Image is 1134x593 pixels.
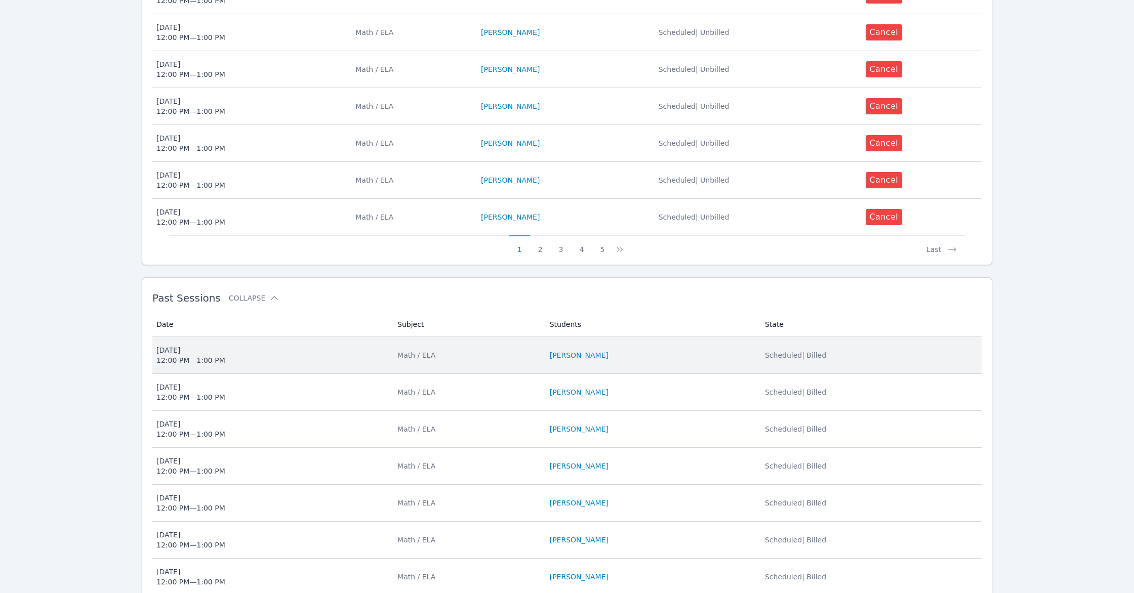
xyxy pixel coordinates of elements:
button: 1 [509,235,530,255]
tr: [DATE]12:00 PM—1:00 PMMath / ELA[PERSON_NAME]Scheduled| Billed [152,448,982,485]
div: [DATE] 12:00 PM — 1:00 PM [156,419,225,439]
th: State [759,312,982,337]
a: [PERSON_NAME] [550,572,609,582]
a: [PERSON_NAME] [481,175,540,185]
tr: [DATE]12:00 PM—1:00 PMMath / ELA[PERSON_NAME]Scheduled| Billed [152,522,982,559]
span: Past Sessions [152,292,221,304]
tr: [DATE]12:00 PM—1:00 PMMath / ELA[PERSON_NAME]Scheduled| UnbilledCancel [152,162,982,199]
div: [DATE] 12:00 PM — 1:00 PM [156,96,225,116]
a: [PERSON_NAME] [481,138,540,148]
div: Math / ELA [355,27,469,37]
tr: [DATE]12:00 PM—1:00 PMMath / ELA[PERSON_NAME]Scheduled| UnbilledCancel [152,14,982,51]
div: Math / ELA [355,138,469,148]
th: Subject [391,312,544,337]
tr: [DATE]12:00 PM—1:00 PMMath / ELA[PERSON_NAME]Scheduled| UnbilledCancel [152,88,982,125]
button: Last [918,235,965,255]
span: Scheduled | Billed [765,573,826,581]
div: [DATE] 12:00 PM — 1:00 PM [156,170,225,190]
span: Scheduled | Unbilled [659,28,730,36]
button: Cancel [866,135,903,151]
div: Math / ELA [397,424,538,434]
span: Scheduled | Billed [765,425,826,433]
div: Math / ELA [397,535,538,545]
button: 2 [530,235,551,255]
div: [DATE] 12:00 PM — 1:00 PM [156,493,225,513]
th: Students [544,312,759,337]
div: Math / ELA [397,572,538,582]
tr: [DATE]12:00 PM—1:00 PMMath / ELA[PERSON_NAME]Scheduled| Billed [152,337,982,374]
button: 3 [551,235,572,255]
div: Math / ELA [355,212,469,222]
button: Cancel [866,209,903,225]
span: Scheduled | Billed [765,351,826,359]
span: Scheduled | Unbilled [659,139,730,147]
div: Math / ELA [397,498,538,508]
span: Scheduled | Unbilled [659,65,730,73]
a: [PERSON_NAME] [481,101,540,111]
button: Cancel [866,24,903,40]
span: Scheduled | Billed [765,388,826,396]
a: [PERSON_NAME] [550,424,609,434]
a: [PERSON_NAME] [550,535,609,545]
button: 5 [592,235,613,255]
span: Scheduled | Unbilled [659,213,730,221]
div: Math / ELA [355,101,469,111]
div: [DATE] 12:00 PM — 1:00 PM [156,530,225,550]
div: [DATE] 12:00 PM — 1:00 PM [156,456,225,476]
div: [DATE] 12:00 PM — 1:00 PM [156,22,225,43]
span: Scheduled | Unbilled [659,102,730,110]
a: [PERSON_NAME] [481,212,540,222]
a: [PERSON_NAME] [481,27,540,37]
a: [PERSON_NAME] [550,498,609,508]
th: Date [152,312,391,337]
div: Math / ELA [397,387,538,397]
div: [DATE] 12:00 PM — 1:00 PM [156,567,225,587]
div: [DATE] 12:00 PM — 1:00 PM [156,345,225,365]
div: Math / ELA [397,461,538,471]
tr: [DATE]12:00 PM—1:00 PMMath / ELA[PERSON_NAME]Scheduled| UnbilledCancel [152,199,982,235]
div: [DATE] 12:00 PM — 1:00 PM [156,207,225,227]
div: [DATE] 12:00 PM — 1:00 PM [156,382,225,402]
button: Cancel [866,172,903,188]
div: [DATE] 12:00 PM — 1:00 PM [156,133,225,153]
button: 4 [571,235,592,255]
button: Collapse [229,293,279,303]
a: [PERSON_NAME] [550,387,609,397]
tr: [DATE]12:00 PM—1:00 PMMath / ELA[PERSON_NAME]Scheduled| UnbilledCancel [152,51,982,88]
button: Cancel [866,61,903,77]
a: [PERSON_NAME] [481,64,540,74]
span: Scheduled | Billed [765,536,826,544]
tr: [DATE]12:00 PM—1:00 PMMath / ELA[PERSON_NAME]Scheduled| Billed [152,485,982,522]
span: Scheduled | Unbilled [659,176,730,184]
tr: [DATE]12:00 PM—1:00 PMMath / ELA[PERSON_NAME]Scheduled| UnbilledCancel [152,125,982,162]
div: Math / ELA [355,64,469,74]
tr: [DATE]12:00 PM—1:00 PMMath / ELA[PERSON_NAME]Scheduled| Billed [152,411,982,448]
tr: [DATE]12:00 PM—1:00 PMMath / ELA[PERSON_NAME]Scheduled| Billed [152,374,982,411]
button: Cancel [866,98,903,114]
span: Scheduled | Billed [765,499,826,507]
div: [DATE] 12:00 PM — 1:00 PM [156,59,225,79]
div: Math / ELA [397,350,538,360]
div: Math / ELA [355,175,469,185]
span: Scheduled | Billed [765,462,826,470]
a: [PERSON_NAME] [550,461,609,471]
a: [PERSON_NAME] [550,350,609,360]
